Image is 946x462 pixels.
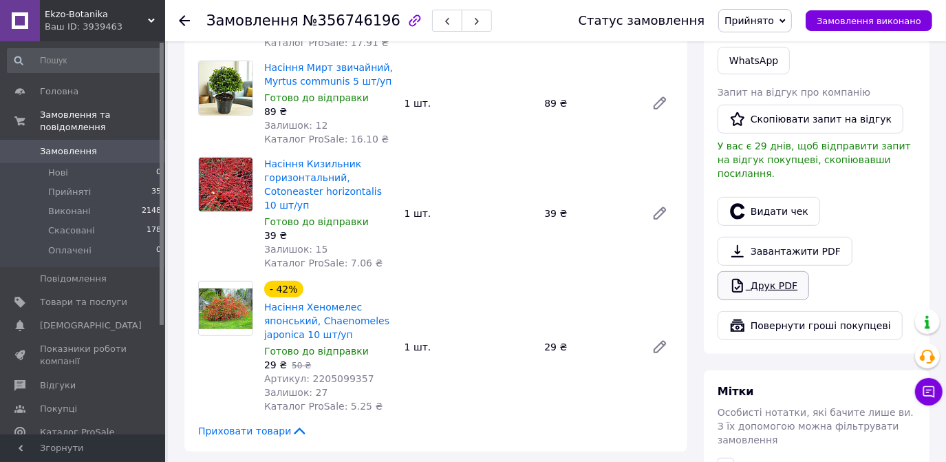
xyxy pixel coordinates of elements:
a: Редагувати [646,90,674,117]
span: Мітки [718,385,754,398]
button: Видати чек [718,197,820,226]
div: 1 шт. [399,94,539,113]
span: Замовлення виконано [817,16,921,26]
span: Артикул: 2205099357 [264,373,374,384]
span: У вас є 29 днів, щоб відправити запит на відгук покупцеві, скопіювавши посилання. [718,140,911,179]
a: Завантажити PDF [718,237,852,266]
span: Прийняті [48,186,91,198]
span: Готово до відправки [264,216,369,227]
div: 89 ₴ [539,94,641,113]
span: Каталог ProSale: 7.06 ₴ [264,258,383,269]
span: 2148 [142,205,161,218]
button: Чат з покупцем [915,378,943,406]
span: Покупці [40,403,77,415]
span: Залишок: 15 [264,244,327,255]
div: 1 шт. [399,337,539,357]
a: Насіння Кизильник горизонтальний, Cotoneaster horizontalis 10 шт/уп [264,158,382,211]
button: Повернути гроші покупцеві [718,311,903,340]
span: Показники роботи компанії [40,343,127,368]
span: 178 [147,224,161,237]
span: Каталог ProSale: 5.25 ₴ [264,401,383,412]
span: 29 ₴ [264,359,287,370]
div: Повернутися назад [179,14,190,28]
span: 35 [151,186,161,198]
span: Товари та послуги [40,296,127,308]
span: Ekzo-Botanika [45,8,148,21]
span: 0 [156,244,161,257]
span: Скасовані [48,224,95,237]
span: Каталог ProSale: 16.10 ₴ [264,134,389,145]
div: Статус замовлення [579,14,705,28]
span: Відгуки [40,379,76,392]
img: Насіння Кизильник горизонтальний, Cotoneaster horizontalis 10 шт/уп [199,158,252,211]
input: Пошук [7,48,162,73]
span: 0 [156,167,161,179]
a: Друк PDF [718,271,809,300]
span: 50 ₴ [292,361,311,370]
span: №356746196 [303,12,400,29]
span: Залишок: 12 [264,120,327,131]
span: Нові [48,167,68,179]
span: Особисті нотатки, які бачите лише ви. З їх допомогою можна фільтрувати замовлення [718,407,914,445]
span: Готово до відправки [264,346,369,357]
img: Насіння Мирт звичайний, Myrtus communis 5 шт/уп [199,61,252,115]
span: Готово до відправки [264,92,369,103]
div: 39 ₴ [264,229,394,242]
span: Виконані [48,205,91,218]
div: Ваш ID: 3939463 [45,21,165,33]
div: 39 ₴ [539,204,641,223]
span: Залишок: 27 [264,387,327,398]
span: Запит на відгук про компанію [718,87,870,98]
button: Замовлення виконано [806,10,932,31]
a: Редагувати [646,333,674,361]
span: Замовлення [206,12,299,29]
div: 89 ₴ [264,105,394,118]
div: 29 ₴ [539,337,641,357]
div: - 42% [264,281,303,297]
span: [DEMOGRAPHIC_DATA] [40,319,142,332]
span: Каталог ProSale [40,426,114,439]
span: Прийнято [724,15,774,26]
span: Головна [40,85,78,98]
button: Скопіювати запит на відгук [718,105,903,134]
a: Насіння Хеномелес японський, Chaenomeles japonica 10 шт/уп [264,302,389,340]
div: 1 шт. [399,204,539,223]
span: Замовлення [40,145,97,158]
span: Повідомлення [40,273,107,285]
a: Редагувати [646,200,674,227]
img: Насіння Хеномелес японський, Chaenomeles japonica 10 шт/уп [199,288,252,329]
span: Замовлення та повідомлення [40,109,165,134]
a: WhatsApp [718,47,790,74]
span: Оплачені [48,244,92,257]
a: Насіння Мирт звичайний, Myrtus communis 5 шт/уп [264,62,393,87]
span: Приховати товари [198,424,308,438]
span: Каталог ProSale: 17.91 ₴ [264,37,389,48]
